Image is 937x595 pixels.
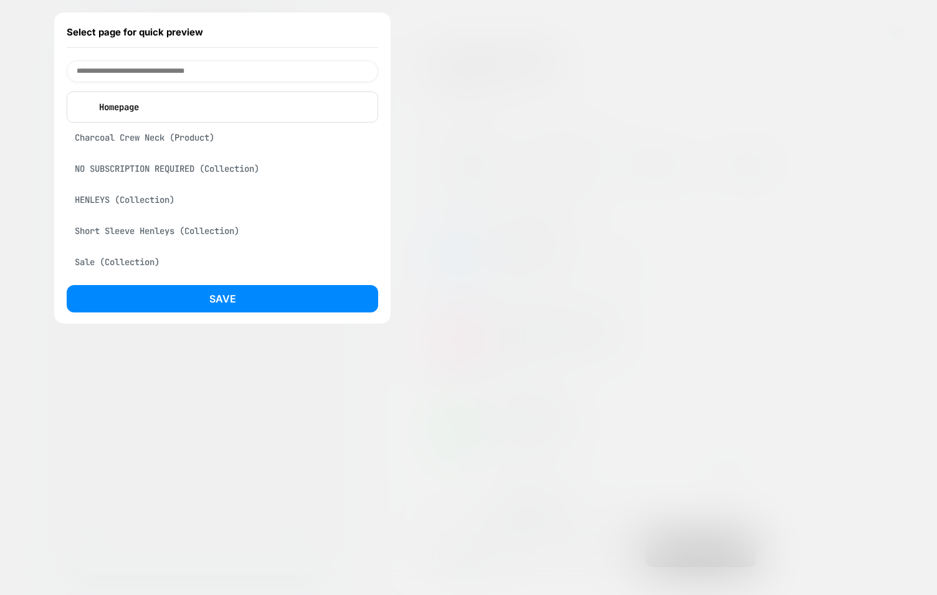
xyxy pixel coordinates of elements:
div: Charcoal Crew Neck (Product) [67,126,378,149]
div: Short Sleeve Henleys (Collection) [67,219,378,243]
div: NO SUBSCRIPTION REQUIRED (Collection) [67,157,378,180]
div: Sale (Collection) [67,250,378,274]
button: Save [67,285,378,312]
div: HENLEYS (Collection) [67,188,378,212]
span: Select page for quick preview [67,26,203,38]
p: Homepage [93,101,369,113]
